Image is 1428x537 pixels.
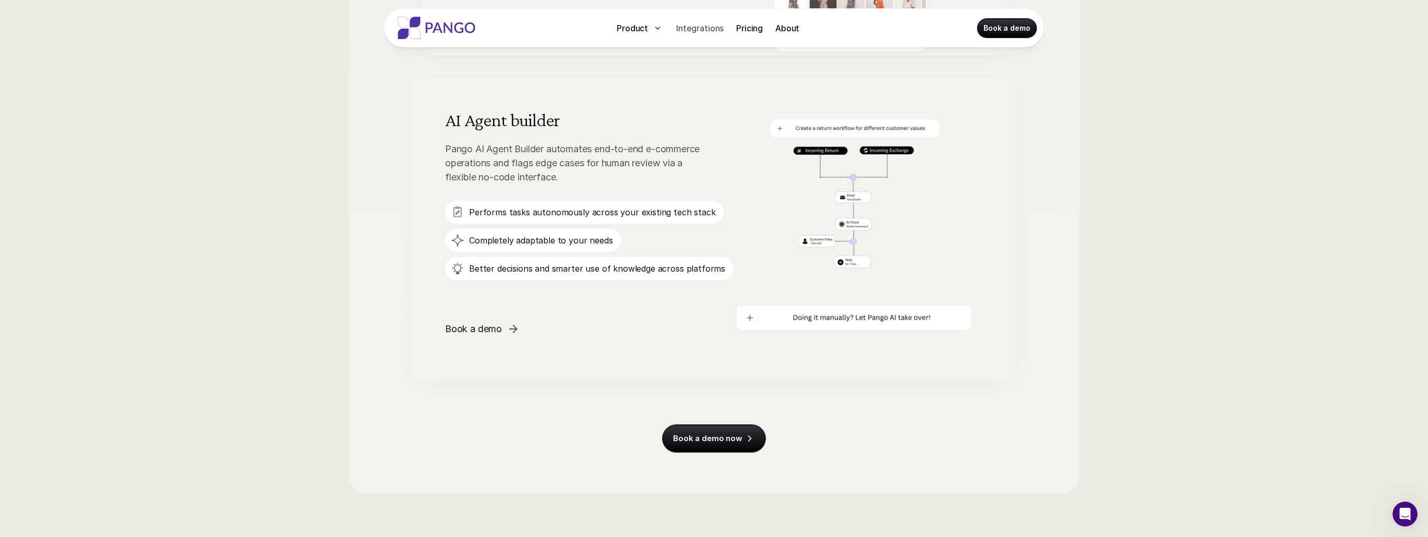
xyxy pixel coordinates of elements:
a: Integrations [672,20,728,36]
p: Performs tasks autonomously across your existing tech stack [469,206,716,218]
p: About [775,22,799,34]
p: Pricing [736,22,763,34]
a: About [771,20,803,36]
p: Better decisions and smarter use of knowledge across platforms [469,263,725,274]
a: AI Agent builderPango AI Agent Builder automates end-to-end e-commerce operations and flags edge ... [412,77,1017,381]
img: Customized workflow for returns management for e-commerce companies. [725,111,983,277]
p: Product [617,22,648,34]
p: Book a demo [445,322,502,336]
p: Book a demo now [673,433,742,444]
a: Book a demo [977,19,1036,38]
h3: AI Agent builder [445,111,704,129]
p: Pango AI Agent Builder automates end-to-end e-commerce operations and flags edge cases for human ... [445,142,704,184]
a: Pricing [732,20,767,36]
img: AI in return and delivery management. [725,279,983,451]
p: Completely adaptable to your needs [469,235,613,246]
span: Book a demo [445,322,520,336]
p: Book a demo [983,23,1030,33]
a: Book a demo now [663,425,765,452]
p: Integrations [676,22,724,34]
iframe: Intercom live chat [1393,502,1418,527]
